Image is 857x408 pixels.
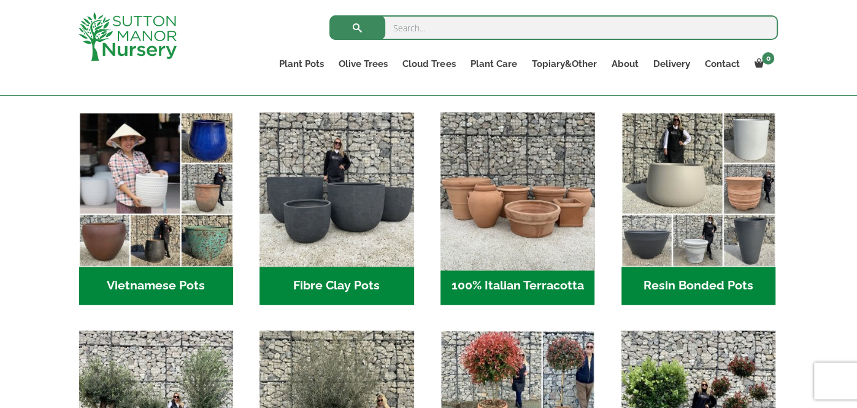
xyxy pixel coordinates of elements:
a: About [604,55,645,73]
img: Home - 67232D1B A461 444F B0F6 BDEDC2C7E10B 1 105 c [621,112,775,267]
h2: 100% Italian Terracotta [440,267,594,305]
a: Visit product category Vietnamese Pots [79,112,233,305]
a: Plant Care [463,55,524,73]
span: 0 [762,52,774,65]
img: Home - 8194B7A3 2818 4562 B9DD 4EBD5DC21C71 1 105 c 1 [259,112,413,267]
a: Plant Pots [272,55,331,73]
a: Contact [697,55,747,73]
h2: Vietnamese Pots [79,267,233,305]
a: Cloud Trees [395,55,463,73]
a: Visit product category 100% Italian Terracotta [440,112,594,305]
img: Home - 6E921A5B 9E2F 4B13 AB99 4EF601C89C59 1 105 c [79,112,233,267]
a: Visit product category Fibre Clay Pots [259,112,413,305]
img: logo [79,12,177,61]
input: Search... [329,15,778,40]
a: Topiary&Other [524,55,604,73]
a: Olive Trees [331,55,395,73]
a: Visit product category Resin Bonded Pots [621,112,775,305]
a: 0 [747,55,778,73]
h2: Fibre Clay Pots [259,267,413,305]
a: Delivery [645,55,697,73]
img: Home - 1B137C32 8D99 4B1A AA2F 25D5E514E47D 1 105 c [437,109,599,271]
h2: Resin Bonded Pots [621,267,775,305]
